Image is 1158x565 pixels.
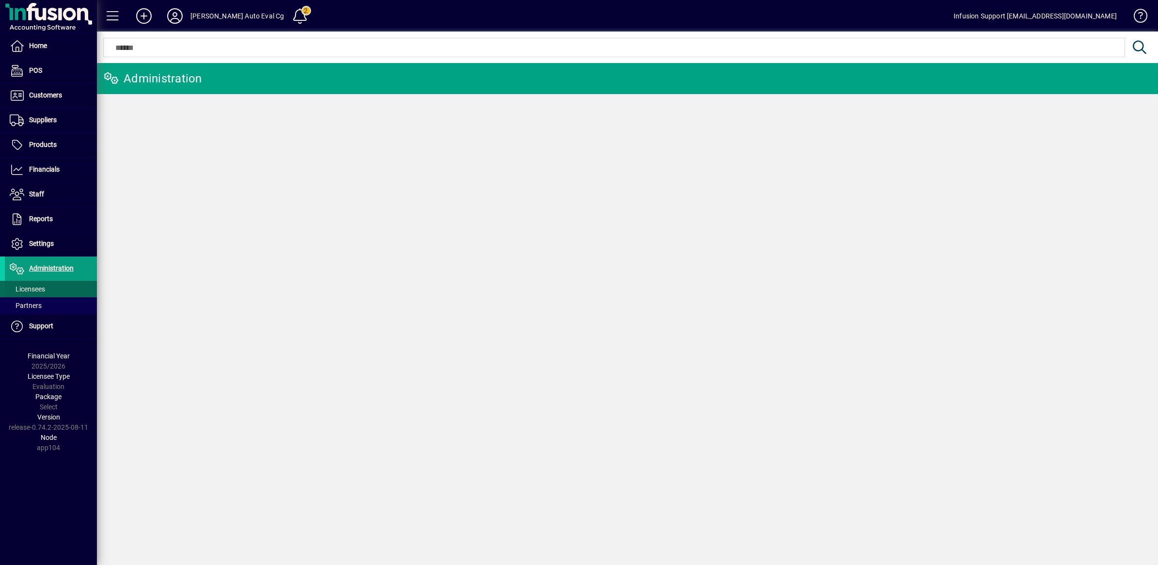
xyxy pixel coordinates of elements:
span: Financial Year [28,352,70,360]
span: Node [41,434,57,441]
span: Home [29,42,47,49]
span: Licensee Type [28,372,70,380]
div: [PERSON_NAME] Auto Eval Cg [190,8,284,24]
a: Staff [5,182,97,207]
span: Support [29,322,53,330]
a: Reports [5,207,97,231]
span: Reports [29,215,53,223]
span: Financials [29,165,60,173]
span: Customers [29,91,62,99]
span: Package [35,393,62,401]
a: Products [5,133,97,157]
a: Settings [5,232,97,256]
a: Licensees [5,281,97,297]
span: Partners [10,302,42,309]
span: Settings [29,240,54,247]
div: Infusion Support [EMAIL_ADDRESS][DOMAIN_NAME] [954,8,1117,24]
a: Financials [5,158,97,182]
span: Version [37,413,60,421]
a: Knowledge Base [1127,2,1146,33]
a: Home [5,34,97,58]
a: Suppliers [5,108,97,132]
span: Licensees [10,285,45,293]
span: Products [29,141,57,148]
a: Customers [5,83,97,108]
a: Support [5,314,97,339]
a: Partners [5,297,97,314]
span: Staff [29,190,44,198]
div: Administration [104,71,202,86]
span: Suppliers [29,116,57,124]
button: Add [128,7,159,25]
button: Profile [159,7,190,25]
span: POS [29,66,42,74]
a: POS [5,59,97,83]
span: Administration [29,264,74,272]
